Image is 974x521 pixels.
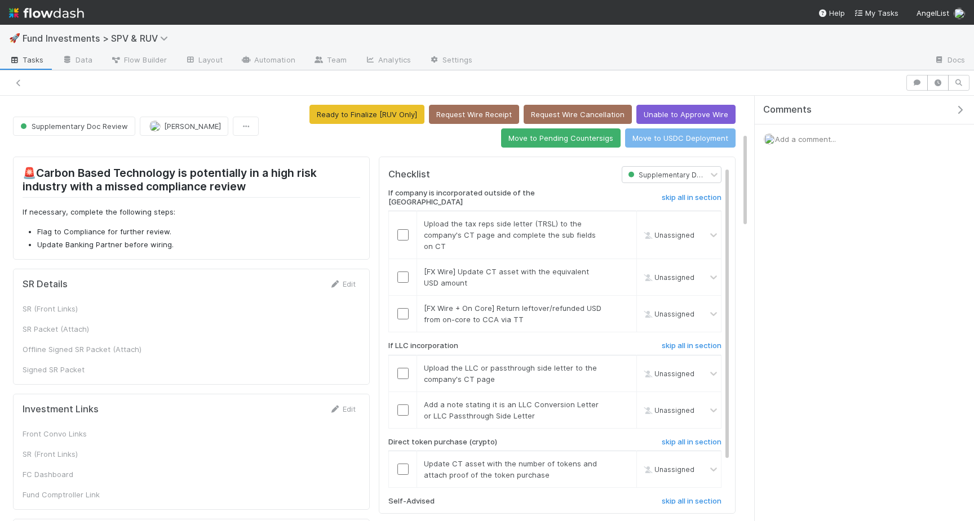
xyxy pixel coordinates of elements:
img: avatar_15e6a745-65a2-4f19-9667-febcb12e2fc8.png [149,121,161,132]
span: 🚀 [9,33,20,43]
h5: SR Details [23,279,68,290]
button: Request Wire Cancellation [524,105,632,124]
span: Supplementary Doc Review [18,122,128,131]
a: Flow Builder [101,52,176,70]
a: Edit [329,404,356,413]
li: Update Banking Partner before wiring. [37,239,360,251]
div: Help [818,7,845,19]
span: Supplementary Doc Review [626,171,732,179]
a: skip all in section [662,438,721,451]
div: Offline Signed SR Packet (Attach) [23,344,192,355]
span: Unassigned [641,369,694,378]
a: My Tasks [854,7,898,19]
span: Upload the LLC or passthrough side letter to the company's CT page [424,363,597,384]
span: Unassigned [641,465,694,474]
span: Tasks [9,54,44,65]
span: My Tasks [854,8,898,17]
div: SR Packet (Attach) [23,323,192,335]
div: FC Dashboard [23,469,192,480]
img: avatar_15e6a745-65a2-4f19-9667-febcb12e2fc8.png [764,133,775,145]
h6: If LLC incorporation [388,341,458,350]
h6: If company is incorporated outside of the [GEOGRAPHIC_DATA] [388,189,605,206]
h5: Investment Links [23,404,99,415]
a: Data [53,52,101,70]
h6: skip all in section [662,497,721,506]
div: Fund Comptroller Link [23,489,192,500]
a: Analytics [356,52,420,70]
img: logo-inverted-e16ddd16eac7371096b0.svg [9,3,84,23]
div: Signed SR Packet [23,364,192,375]
a: Docs [925,52,974,70]
div: SR (Front Links) [23,448,192,460]
a: Layout [176,52,232,70]
a: skip all in section [662,497,721,510]
span: Add a comment... [775,135,836,144]
span: [FX Wire + On Core] Return leftover/refunded USD from on-core to CCA via TT [424,304,601,324]
a: skip all in section [662,341,721,355]
span: Fund Investments > SPV & RUV [23,33,174,44]
a: Team [304,52,356,70]
span: Unassigned [641,406,694,415]
li: Flag to Compliance for further review. [37,226,360,238]
a: Automation [232,52,304,70]
span: [FX Wire] Update CT asset with the equivalent USD amount [424,267,589,287]
span: Comments [763,104,812,115]
a: Edit [329,279,356,288]
span: Unassigned [641,310,694,318]
a: skip all in section [662,193,721,207]
div: SR (Front Links) [23,303,192,314]
h6: Direct token purchase (crypto) [388,438,497,447]
h6: skip all in section [662,341,721,350]
span: Add a note stating it is an LLC Conversion Letter or LLC Passthrough Side Letter [424,400,599,420]
span: Upload the tax reps side letter (TRSL) to the company's CT page and complete the sub fields on CT [424,219,596,251]
a: Settings [420,52,481,70]
span: [PERSON_NAME] [164,122,221,131]
span: Unassigned [641,273,694,282]
button: [PERSON_NAME] [140,117,228,136]
button: Supplementary Doc Review [13,117,135,136]
img: avatar_15e6a745-65a2-4f19-9667-febcb12e2fc8.png [954,8,965,19]
span: Flow Builder [110,54,167,65]
span: Update CT asset with the number of tokens and attach proof of the token purchase [424,459,597,479]
h6: skip all in section [662,193,721,202]
span: Unassigned [641,231,694,239]
h6: skip all in section [662,438,721,447]
button: Unable to Approve Wire [636,105,736,124]
h5: Checklist [388,169,430,180]
button: Request Wire Receipt [429,105,519,124]
span: AngelList [917,8,949,17]
button: Move to USDC Deployment [625,128,736,148]
h6: Self-Advised [388,497,435,506]
p: If necessary, complete the following steps: [23,207,360,218]
div: Front Convo Links [23,428,192,439]
h2: 🚨Carbon Based Technology is potentially in a high risk industry with a missed compliance review [23,166,360,198]
button: Ready to Finalize [RUV Only] [309,105,424,124]
button: Move to Pending Countersigs [501,128,621,148]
